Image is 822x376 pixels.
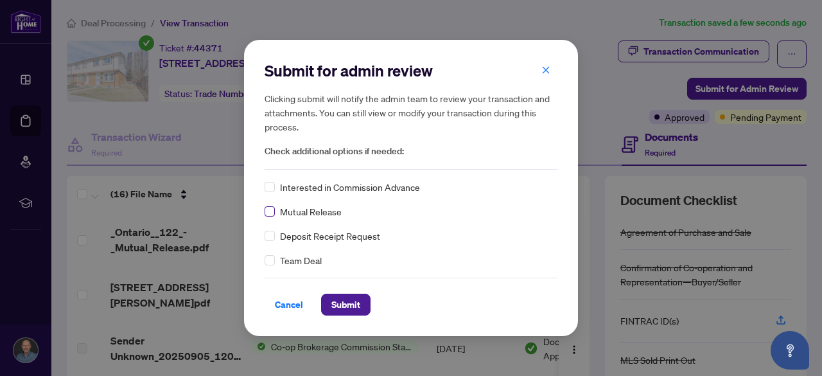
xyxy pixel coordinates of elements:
[280,229,380,243] span: Deposit Receipt Request
[541,66,550,75] span: close
[321,294,371,316] button: Submit
[265,91,557,134] h5: Clicking submit will notify the admin team to review your transaction and attachments. You can st...
[265,60,557,81] h2: Submit for admin review
[331,294,360,315] span: Submit
[771,331,809,370] button: Open asap
[280,180,420,194] span: Interested in Commission Advance
[265,144,557,159] span: Check additional options if needed:
[265,294,313,316] button: Cancel
[280,204,342,219] span: Mutual Release
[280,253,322,267] span: Team Deal
[275,294,303,315] span: Cancel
